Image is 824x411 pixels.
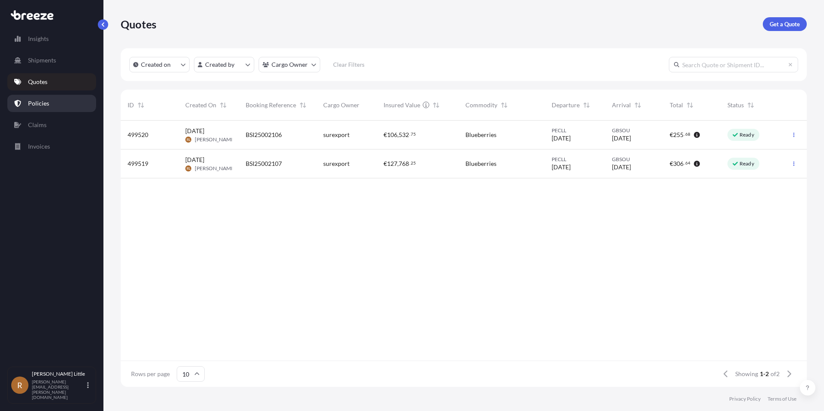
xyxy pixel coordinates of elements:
[28,142,50,151] p: Invoices
[185,127,204,135] span: [DATE]
[552,101,580,109] span: Departure
[552,127,598,134] span: PECLL
[727,101,744,109] span: Status
[195,165,236,172] span: [PERSON_NAME]
[7,73,96,90] a: Quotes
[384,132,387,138] span: €
[740,131,754,138] p: Ready
[670,132,673,138] span: €
[673,132,684,138] span: 255
[465,131,496,139] span: Blueberries
[499,100,509,110] button: Sort
[185,101,216,109] span: Created On
[670,101,683,109] span: Total
[129,57,190,72] button: createdOn Filter options
[185,156,204,164] span: [DATE]
[218,100,228,110] button: Sort
[131,370,170,378] span: Rows per page
[128,159,148,168] span: 499519
[194,57,254,72] button: createdBy Filter options
[323,101,359,109] span: Cargo Owner
[411,162,416,165] span: 25
[633,100,643,110] button: Sort
[325,58,373,72] button: Clear Filters
[612,101,631,109] span: Arrival
[612,134,631,143] span: [DATE]
[673,161,684,167] span: 306
[612,156,656,163] span: GBSOU
[612,127,656,134] span: GBSOU
[387,132,397,138] span: 106
[684,162,685,165] span: .
[195,136,236,143] span: [PERSON_NAME]
[465,159,496,168] span: Blueberries
[7,138,96,155] a: Invoices
[246,131,282,139] span: BSI25002106
[768,395,796,402] a: Terms of Use
[411,133,416,136] span: 75
[136,100,146,110] button: Sort
[384,101,420,109] span: Insured Value
[760,370,769,378] span: 1-2
[740,160,754,167] p: Ready
[17,381,22,389] span: R
[28,56,56,65] p: Shipments
[246,101,296,109] span: Booking Reference
[746,100,756,110] button: Sort
[399,132,409,138] span: 532
[770,20,800,28] p: Get a Quote
[272,60,308,69] p: Cargo Owner
[612,163,631,171] span: [DATE]
[32,371,85,377] p: [PERSON_NAME] Little
[397,161,399,167] span: ,
[7,30,96,47] a: Insights
[431,100,441,110] button: Sort
[128,131,148,139] span: 499520
[205,60,234,69] p: Created by
[32,379,85,400] p: [PERSON_NAME][EMAIL_ADDRESS][PERSON_NAME][DOMAIN_NAME]
[28,99,49,108] p: Policies
[128,101,134,109] span: ID
[735,370,758,378] span: Showing
[552,163,571,171] span: [DATE]
[685,100,695,110] button: Sort
[387,161,397,167] span: 127
[187,135,190,144] span: RL
[552,156,598,163] span: PECLL
[399,161,409,167] span: 768
[7,95,96,112] a: Policies
[28,34,49,43] p: Insights
[333,60,365,69] p: Clear Filters
[259,57,320,72] button: cargoOwner Filter options
[28,78,47,86] p: Quotes
[669,57,798,72] input: Search Quote or Shipment ID...
[397,132,399,138] span: ,
[28,121,47,129] p: Claims
[246,159,282,168] span: BSI25002107
[141,60,171,69] p: Created on
[121,17,156,31] p: Quotes
[409,133,410,136] span: .
[323,159,350,168] span: surexport
[323,131,350,139] span: surexport
[670,161,673,167] span: €
[7,52,96,69] a: Shipments
[409,162,410,165] span: .
[684,133,685,136] span: .
[581,100,592,110] button: Sort
[384,161,387,167] span: €
[187,164,190,173] span: RL
[729,395,761,402] a: Privacy Policy
[763,17,807,31] a: Get a Quote
[298,100,308,110] button: Sort
[685,133,690,136] span: 68
[552,134,571,143] span: [DATE]
[7,116,96,134] a: Claims
[771,370,780,378] span: of 2
[465,101,497,109] span: Commodity
[685,162,690,165] span: 64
